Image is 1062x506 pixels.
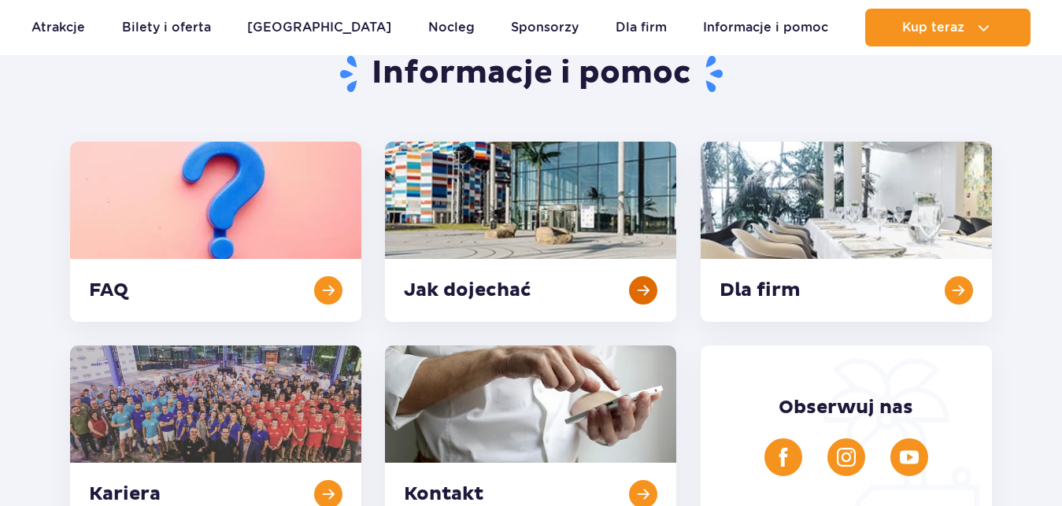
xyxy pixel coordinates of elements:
a: [GEOGRAPHIC_DATA] [247,9,391,46]
img: Instagram [837,448,856,467]
button: Kup teraz [865,9,1031,46]
h1: Informacje i pomoc [70,54,992,94]
a: Bilety i oferta [122,9,211,46]
a: Sponsorzy [511,9,579,46]
a: Dla firm [616,9,667,46]
span: Kup teraz [902,20,964,35]
span: Obserwuj nas [779,396,913,419]
a: Nocleg [428,9,475,46]
img: YouTube [900,448,919,467]
a: Atrakcje [31,9,85,46]
a: Informacje i pomoc [703,9,828,46]
img: Facebook [774,448,793,467]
